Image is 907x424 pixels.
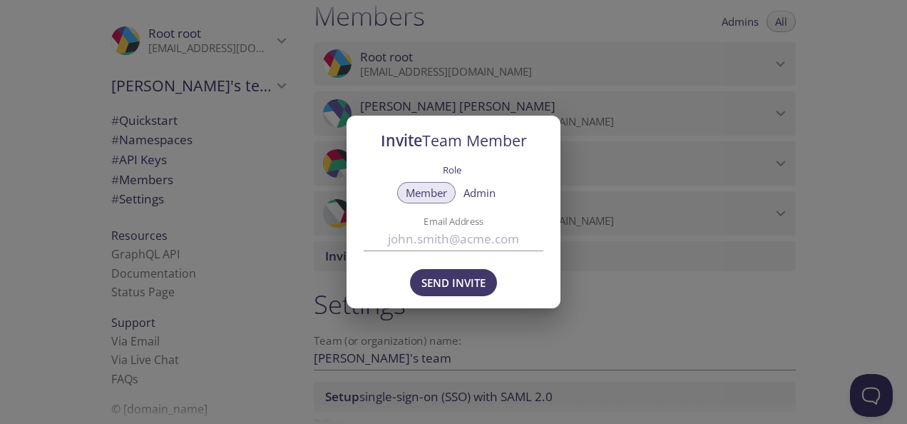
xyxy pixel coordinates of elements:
label: Email Address [386,217,521,226]
label: Role [443,160,461,178]
button: Member [397,182,456,203]
button: Admin [455,182,504,203]
span: Invite [381,130,527,151]
input: john.smith@acme.com [364,227,543,251]
span: Send Invite [421,273,486,292]
button: Send Invite [410,269,497,296]
span: Team Member [422,130,527,151]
